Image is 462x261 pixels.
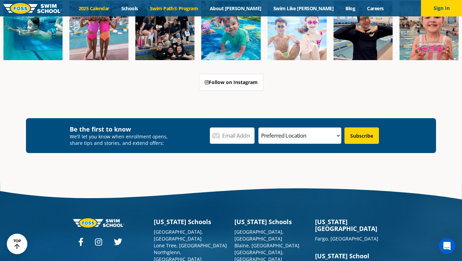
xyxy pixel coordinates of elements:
img: FOSS Swim School Logo [3,3,62,14]
a: Fargo, [GEOGRAPHIC_DATA] [315,235,378,242]
img: Fa25-Website-Images-600x600.png [201,1,260,60]
h3: [US_STATE][GEOGRAPHIC_DATA] [315,218,389,232]
h3: [US_STATE] Schools [154,218,228,225]
a: Follow on Instagram [199,74,263,91]
a: Swim Like [PERSON_NAME] [267,5,340,12]
img: Fa25-Website-Images-2-600x600.png [135,1,194,60]
h4: Be the first to know [70,125,173,133]
img: Fa25-Website-Images-1-600x600.png [3,1,63,60]
div: Open Intercom Messenger [439,238,455,254]
a: [GEOGRAPHIC_DATA], [GEOGRAPHIC_DATA] [234,229,284,242]
p: We’ll let you know when enrollment opens, share tips and stories, and extend offers: [70,133,173,146]
h3: [US_STATE] School [315,252,389,259]
h3: [US_STATE] Schools [234,218,308,225]
img: Foss-logo-horizontal-white.svg [73,218,124,228]
a: Blaine, [GEOGRAPHIC_DATA] [234,242,299,249]
a: Schools [115,5,144,12]
img: Fa25-Website-Images-8-600x600.jpg [69,1,128,60]
img: Fa25-Website-Images-14-600x600.jpg [399,1,459,60]
div: TOP [13,239,21,249]
input: Email Address [210,127,255,144]
a: Swim Path® Program [144,5,204,12]
a: [GEOGRAPHIC_DATA], [GEOGRAPHIC_DATA] [154,229,203,242]
a: Careers [361,5,390,12]
input: Subscribe [344,127,379,144]
a: About [PERSON_NAME] [204,5,268,12]
img: FCC_FOSS_GeneralShoot_May_FallCampaign_lowres-9556-600x600.jpg [268,1,327,60]
a: 2025 Calendar [72,5,115,12]
a: Blog [340,5,361,12]
a: Lone Tree, [GEOGRAPHIC_DATA] [154,242,227,249]
img: Fa25-Website-Images-9-600x600.jpg [334,1,393,60]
